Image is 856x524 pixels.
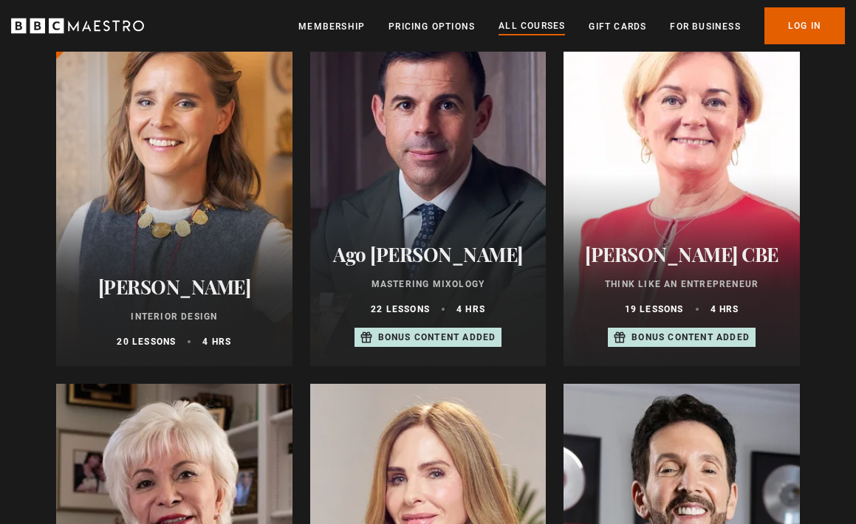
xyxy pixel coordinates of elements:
[581,243,782,266] h2: [PERSON_NAME] CBE
[388,19,475,34] a: Pricing Options
[631,331,750,344] p: Bonus content added
[581,277,782,291] p: Think Like an Entrepreneur
[310,12,547,366] a: Ago [PERSON_NAME] Mastering Mixology 22 lessons 4 hrs Bonus content added
[11,15,144,37] svg: BBC Maestro
[378,331,496,344] p: Bonus content added
[499,18,565,35] a: All Courses
[202,335,231,348] p: 4 hrs
[625,303,684,316] p: 19 lessons
[298,19,365,34] a: Membership
[456,303,485,316] p: 4 hrs
[711,303,739,316] p: 4 hrs
[670,19,740,34] a: For business
[764,7,845,44] a: Log In
[117,335,176,348] p: 20 lessons
[371,303,430,316] p: 22 lessons
[328,243,529,266] h2: Ago [PERSON_NAME]
[298,7,845,44] nav: Primary
[74,275,275,298] h2: [PERSON_NAME]
[589,19,646,34] a: Gift Cards
[74,310,275,323] p: Interior Design
[328,277,529,291] p: Mastering Mixology
[56,12,292,366] a: [PERSON_NAME] Interior Design 20 lessons 4 hrs New
[564,12,800,366] a: [PERSON_NAME] CBE Think Like an Entrepreneur 19 lessons 4 hrs Bonus content added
